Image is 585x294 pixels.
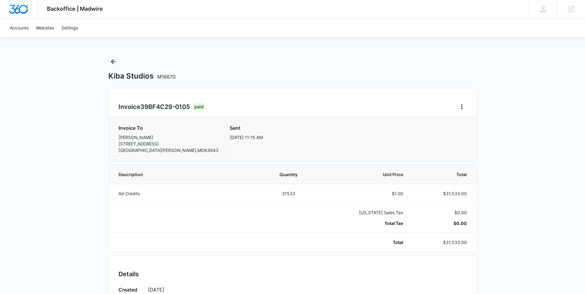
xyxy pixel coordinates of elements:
h2: Invoice [119,102,193,111]
h2: Details [119,269,467,279]
span: Quantity [270,171,308,178]
a: Accounts [6,18,32,37]
span: Backoffice | Madwire [47,6,103,12]
p: $31,533.00 [418,239,467,246]
span: M16670 [157,74,176,80]
p: [US_STATE] Sales Tax [322,209,403,216]
p: [PERSON_NAME] [STREET_ADDRESS] [GEOGRAPHIC_DATA][PERSON_NAME] , MO 63043 [119,134,218,153]
p: Total Tax [322,220,403,226]
button: Home [457,102,467,112]
p: [DATE] [148,286,467,293]
span: Description [119,171,255,178]
span: 39BF4C29-0105 [140,103,190,110]
a: Settings [58,18,82,37]
div: Paid [193,103,205,110]
h3: Invoice To [119,124,218,132]
span: Unit Price [322,171,403,178]
button: Back [108,57,118,67]
p: [DATE] 11:15 AM [230,134,263,141]
p: $1.00 [322,190,403,197]
p: Total [322,239,403,246]
span: Total [418,171,467,178]
p: $0.00 [418,209,467,216]
h1: Kiba Studios [108,72,176,81]
p: $31,533.00 [418,190,467,197]
td: 31533 [262,184,315,203]
p: $0.00 [418,220,467,226]
h3: Sent [230,124,263,132]
a: Websites [32,18,58,37]
p: Ad Credits [119,190,255,197]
